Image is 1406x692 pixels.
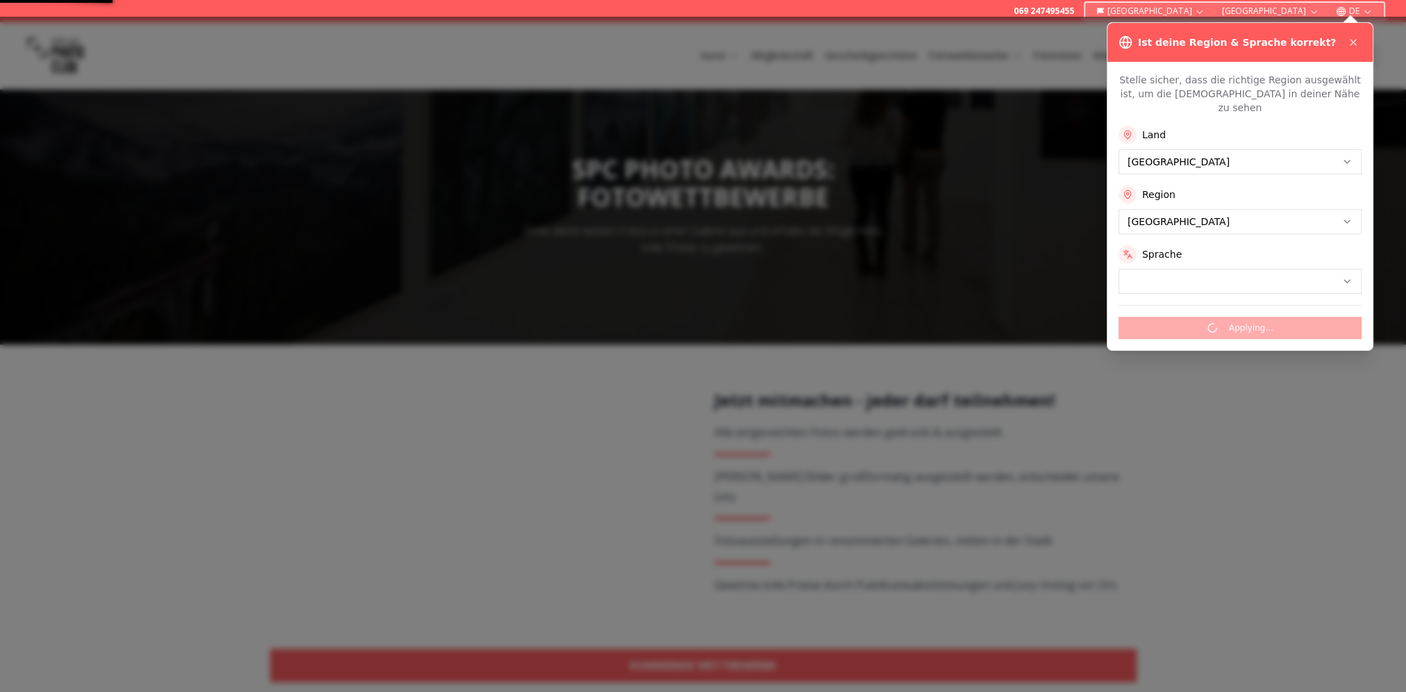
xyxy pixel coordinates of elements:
[1142,247,1182,261] label: Sprache
[1014,6,1074,17] a: 069 247495455
[1119,73,1362,115] p: Stelle sicher, dass die richtige Region ausgewählt ist, um die [DEMOGRAPHIC_DATA] in deiner Nähe ...
[1142,188,1175,201] label: Region
[1216,3,1325,19] button: [GEOGRAPHIC_DATA]
[1330,3,1378,19] button: DE
[1091,3,1211,19] button: [GEOGRAPHIC_DATA]
[1142,128,1166,142] label: Land
[1138,35,1336,49] h3: Ist deine Region & Sprache korrekt?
